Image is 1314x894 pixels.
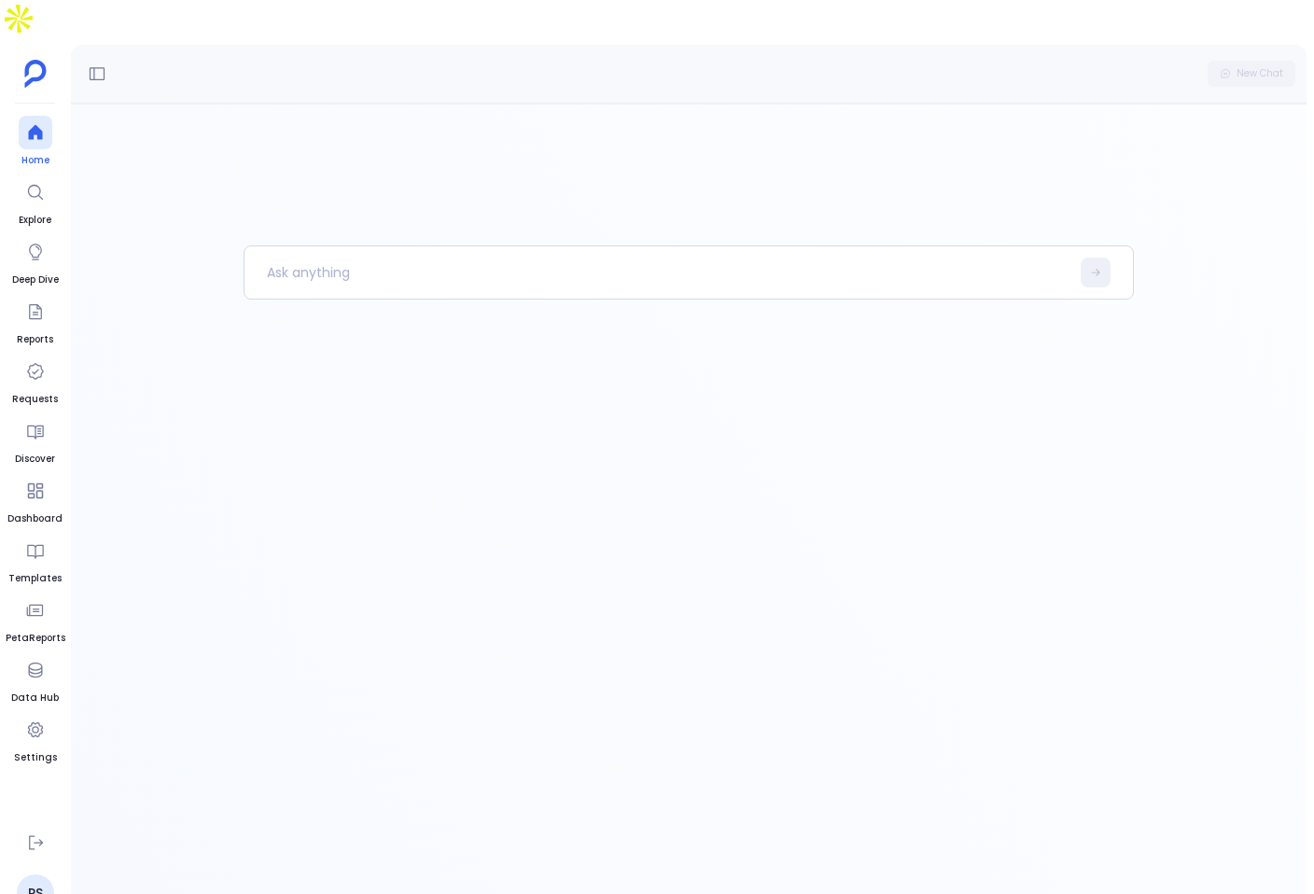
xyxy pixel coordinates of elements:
img: petavue logo [24,60,47,88]
span: Reports [17,332,53,347]
span: Settings [14,750,57,765]
a: Templates [8,534,62,586]
span: PetaReports [6,631,65,646]
a: Settings [14,713,57,765]
span: Explore [19,213,52,228]
a: Dashboard [7,474,63,526]
a: Reports [17,295,53,347]
a: Discover [15,414,55,467]
span: Data Hub [11,691,59,705]
span: Discover [15,452,55,467]
a: Home [19,116,52,168]
span: Home [19,153,52,168]
a: Data Hub [11,653,59,705]
span: Dashboard [7,511,63,526]
span: Requests [12,392,58,407]
a: Deep Dive [12,235,59,287]
span: Deep Dive [12,272,59,287]
a: Explore [19,175,52,228]
a: PetaReports [6,594,65,646]
span: Templates [8,571,62,586]
a: Requests [12,355,58,407]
